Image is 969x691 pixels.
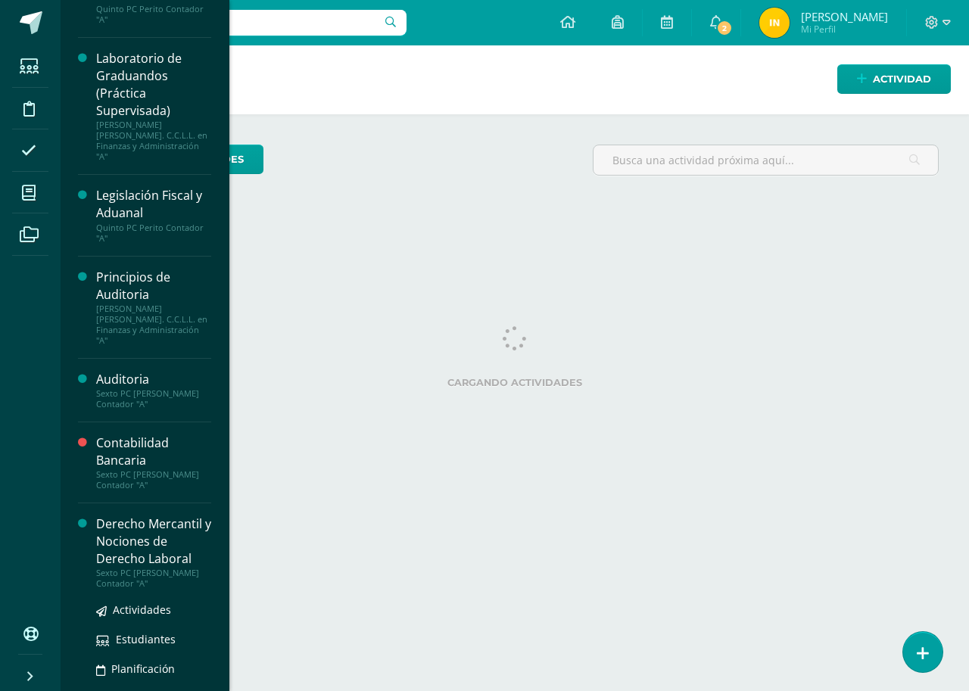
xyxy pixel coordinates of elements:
div: [PERSON_NAME] [PERSON_NAME]. C.C.L.L. en Finanzas y Administración "A" [96,303,211,346]
a: Legislación Fiscal y AduanalQuinto PC Perito Contador "A" [96,187,211,243]
div: Derecho Mercantil y Nociones de Derecho Laboral [96,515,211,568]
span: Estudiantes [116,632,176,646]
a: Actividad [837,64,951,94]
span: Actividades [113,602,171,617]
div: Principios de Auditoria [96,269,211,303]
input: Busca un usuario... [70,10,407,36]
label: Cargando actividades [91,377,939,388]
a: Laboratorio de Graduandos (Práctica Supervisada)[PERSON_NAME] [PERSON_NAME]. C.C.L.L. en Finanzas... [96,50,211,162]
a: Planificación [96,660,211,677]
img: 2ef4376fc20844802abc0360b59bcc94.png [759,8,790,38]
div: Contabilidad Bancaria [96,434,211,469]
div: Quinto PC Perito Contador "A" [96,223,211,244]
div: Sexto PC [PERSON_NAME] Contador "A" [96,469,211,490]
a: Principios de Auditoria[PERSON_NAME] [PERSON_NAME]. C.C.L.L. en Finanzas y Administración "A" [96,269,211,346]
a: AuditoriaSexto PC [PERSON_NAME] Contador "A" [96,371,211,409]
h1: Actividades [79,45,951,114]
div: Sexto PC [PERSON_NAME] Contador "A" [96,388,211,409]
a: Contabilidad BancariaSexto PC [PERSON_NAME] Contador "A" [96,434,211,490]
div: [PERSON_NAME] [PERSON_NAME]. C.C.L.L. en Finanzas y Administración "A" [96,120,211,162]
div: Auditoria [96,371,211,388]
div: Sexto PC [PERSON_NAME] Contador "A" [96,568,211,589]
a: Actividades [96,601,211,618]
a: Derecho Mercantil y Nociones de Derecho LaboralSexto PC [PERSON_NAME] Contador "A" [96,515,211,589]
span: Planificación [111,661,175,676]
span: Actividad [873,65,931,93]
a: Estudiantes [96,630,211,648]
span: 2 [716,20,733,36]
input: Busca una actividad próxima aquí... [594,145,938,175]
div: Legislación Fiscal y Aduanal [96,187,211,222]
span: [PERSON_NAME] [801,9,888,24]
div: Quinto PC Perito Contador "A" [96,4,211,25]
span: Mi Perfil [801,23,888,36]
div: Laboratorio de Graduandos (Práctica Supervisada) [96,50,211,120]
